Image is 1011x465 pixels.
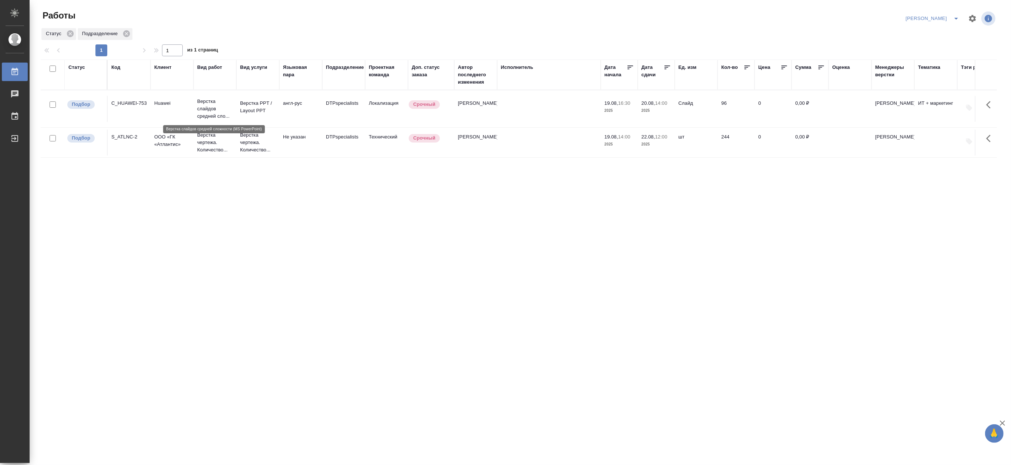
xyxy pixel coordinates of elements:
span: Настроить таблицу [964,10,981,27]
td: шт [675,130,718,155]
p: Статус [46,30,64,37]
span: из 1 страниц [187,46,218,56]
span: Посмотреть информацию [981,11,997,26]
p: Верстка слайдов средней сло... [197,98,233,120]
div: Цена [758,64,771,71]
td: 96 [718,96,755,122]
div: Оценка [832,64,850,71]
p: Срочный [413,134,435,142]
div: Автор последнего изменения [458,64,493,86]
span: 🙏 [988,426,1001,441]
div: Сумма [795,64,811,71]
div: Кол-во [721,64,738,71]
p: Подбор [72,134,90,142]
p: 22.08, [641,134,655,140]
button: 🙏 [985,424,1004,443]
td: 0,00 ₽ [792,96,829,122]
p: 2025 [604,107,634,114]
p: 2025 [641,141,671,148]
button: Добавить тэги [961,100,977,116]
div: Можно подбирать исполнителей [67,100,103,110]
p: 19.08, [604,100,618,106]
div: Можно подбирать исполнителей [67,133,103,143]
div: S_ATLNC-2 [111,133,147,141]
button: Добавить тэги [961,133,977,150]
p: Срочный [413,101,435,108]
td: 244 [718,130,755,155]
p: [PERSON_NAME] [875,133,911,141]
td: Не указан [279,130,322,155]
button: Здесь прячутся важные кнопки [982,96,1000,114]
div: Код [111,64,120,71]
div: Языковая пара [283,64,319,78]
p: 12:00 [655,134,667,140]
div: Подразделение [326,64,364,71]
p: 2025 [641,107,671,114]
div: Тематика [918,64,940,71]
p: Верстка чертежа. Количество... [197,131,233,154]
p: 19.08, [604,134,618,140]
div: split button [904,13,964,24]
div: Исполнитель [501,64,533,71]
div: Тэги работы [961,64,991,71]
div: Доп. статус заказа [412,64,451,78]
div: C_HUAWEI-753 [111,100,147,107]
p: [PERSON_NAME] [875,100,911,107]
div: Проектная команда [369,64,404,78]
div: Статус [68,64,85,71]
td: [PERSON_NAME] [454,130,497,155]
p: Верстка PPT / Layout PPT [240,100,276,114]
p: 16:30 [618,100,630,106]
td: DTPspecialists [322,130,365,155]
div: Дата сдачи [641,64,664,78]
p: Huawei [154,100,190,107]
div: Дата начала [604,64,627,78]
div: Вид услуги [240,64,267,71]
p: ООО «ГК «Атлантис» [154,133,190,148]
td: 0,00 ₽ [792,130,829,155]
p: ИТ + маркетинг [918,100,954,107]
div: Ед. изм [678,64,697,71]
td: [PERSON_NAME] [454,96,497,122]
p: Подразделение [82,30,120,37]
p: Подбор [72,101,90,108]
p: 14:00 [655,100,667,106]
div: Статус [41,28,76,40]
p: 2025 [604,141,634,148]
td: англ-рус [279,96,322,122]
td: 0 [755,96,792,122]
td: DTPspecialists [322,96,365,122]
div: Подразделение [78,28,132,40]
td: Слайд [675,96,718,122]
div: Вид работ [197,64,222,71]
td: Технический [365,130,408,155]
p: Верстка чертежа. Количество... [240,131,276,154]
td: 0 [755,130,792,155]
span: Работы [41,10,75,21]
button: Здесь прячутся важные кнопки [982,130,1000,147]
div: Клиент [154,64,171,71]
p: 14:00 [618,134,630,140]
td: Локализация [365,96,408,122]
p: 20.08, [641,100,655,106]
div: Менеджеры верстки [875,64,911,78]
